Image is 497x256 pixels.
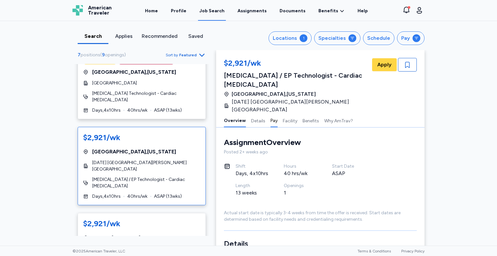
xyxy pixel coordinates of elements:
a: Job Search [198,1,226,21]
button: Apply [372,58,397,71]
button: Benefits [303,114,319,127]
span: [GEOGRAPHIC_DATA] , [US_STATE] [232,90,316,98]
button: Pay [271,114,278,127]
span: American Traveler [88,5,112,16]
span: Days , 4 x 10 hrs [92,193,121,200]
a: Benefits [318,8,345,14]
div: Recommended [142,32,178,40]
div: Job Search [199,8,225,14]
button: Facility [283,114,297,127]
span: ASAP ( 13 wks) [154,107,182,114]
span: Sort by [166,52,178,58]
div: Posted 2+ weeks ago [224,149,417,155]
span: [DATE] [GEOGRAPHIC_DATA][PERSON_NAME] [GEOGRAPHIC_DATA] [232,98,367,114]
div: 40 hrs/wk [284,170,316,177]
div: Length [236,183,268,189]
div: [MEDICAL_DATA] / EP Technologist - Cardiac [MEDICAL_DATA] [224,71,371,89]
button: Schedule [363,31,394,45]
span: [MEDICAL_DATA] / EP Technologist - Cardiac [MEDICAL_DATA] [92,176,200,189]
h3: Details [224,239,417,249]
span: [DATE] [GEOGRAPHIC_DATA][PERSON_NAME] [GEOGRAPHIC_DATA] [92,160,200,173]
div: Assignment Overview [224,137,301,148]
span: Featured [179,52,197,58]
a: Privacy Policy [401,249,425,253]
button: Pay [397,31,425,45]
div: 1 [300,34,307,42]
div: Start Date [332,163,365,170]
button: Locations1 [269,31,312,45]
div: Locations [273,34,297,42]
div: Applies [111,32,137,40]
button: Specialties [314,31,360,45]
span: [GEOGRAPHIC_DATA] [92,80,137,86]
div: Hours [284,163,316,170]
span: 7 [78,52,81,58]
div: Shift [236,163,268,170]
button: Why AmTrav? [324,114,353,127]
span: [MEDICAL_DATA] Technologist - Cardiac [MEDICAL_DATA] [92,90,200,103]
div: 13 weeks [236,189,268,197]
span: openings [105,52,124,58]
span: Days , 4 x 10 hrs [92,107,121,114]
span: [GEOGRAPHIC_DATA] , [US_STATE] [92,68,176,76]
div: $2,921/wk [83,132,120,143]
a: Terms & Conditions [358,249,391,253]
div: Specialties [318,34,346,42]
div: ASAP [332,170,365,177]
div: ( ) [78,52,128,58]
span: 40 hrs/wk [127,193,148,200]
button: Overview [224,114,246,127]
span: © 2025 American Traveler, LLC [72,249,125,254]
span: Apply [377,61,392,69]
div: Pay [401,34,410,42]
div: Days, 4x10hrs [236,170,268,177]
span: [GEOGRAPHIC_DATA] , [US_STATE] [92,148,176,156]
div: $2,921/wk [224,58,371,70]
span: Carmel , [US_STATE] [92,234,140,242]
span: Benefits [318,8,338,14]
span: positions [81,52,100,58]
div: Openings [284,183,316,189]
div: Schedule [367,34,390,42]
button: Details [251,114,265,127]
img: Logo [72,5,83,16]
div: Search [80,32,106,40]
span: ASAP ( 13 wks) [154,193,182,200]
div: Actual start date is typically 3-4 weeks from time the offer is received. Start dates are determi... [224,210,417,223]
div: $2,921/wk [83,218,120,229]
span: 9 [102,52,105,58]
div: 1 [284,189,316,197]
button: Sort byFeatured [166,51,206,59]
div: Saved [183,32,208,40]
span: 40 hrs/wk [127,107,148,114]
